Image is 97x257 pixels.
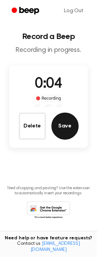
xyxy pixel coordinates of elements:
p: Tired of copying and pasting? Use the extension to automatically insert your recordings. [5,186,92,196]
a: Log Out [57,3,90,19]
button: Delete Audio Record [19,113,46,140]
h1: Record a Beep [5,33,92,41]
a: Beep [7,4,45,18]
div: Recording [34,95,63,102]
a: [EMAIL_ADDRESS][DOMAIN_NAME] [31,241,80,252]
span: Contact us [4,241,93,253]
button: Save Audio Record [51,113,79,140]
p: Recording in progress. [5,46,92,55]
span: 0:04 [35,77,62,91]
